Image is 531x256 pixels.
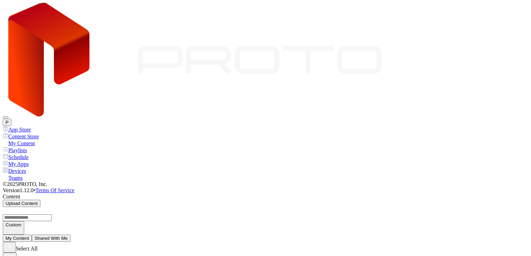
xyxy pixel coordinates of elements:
div: © 2025 PROTO, Inc. [3,181,528,187]
a: Schedule [3,154,528,160]
a: Terms Of Service [36,187,75,193]
button: Upload Content [3,200,40,207]
button: P [3,119,11,126]
a: Devices [3,167,528,174]
a: My Apps [3,160,528,167]
span: Select All [16,246,38,252]
a: Playlists [3,147,528,154]
button: Shared With Me [32,235,71,242]
div: Custom [6,222,21,227]
div: Content [3,194,528,200]
a: My Content [3,140,528,147]
span: Version 1.12.0 • [3,187,36,193]
a: App Store [3,126,528,133]
button: Custom [3,221,24,235]
div: Upload Content [6,201,38,206]
a: Teams [3,174,528,181]
button: My Content [3,235,32,242]
a: Content Store [3,133,528,140]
